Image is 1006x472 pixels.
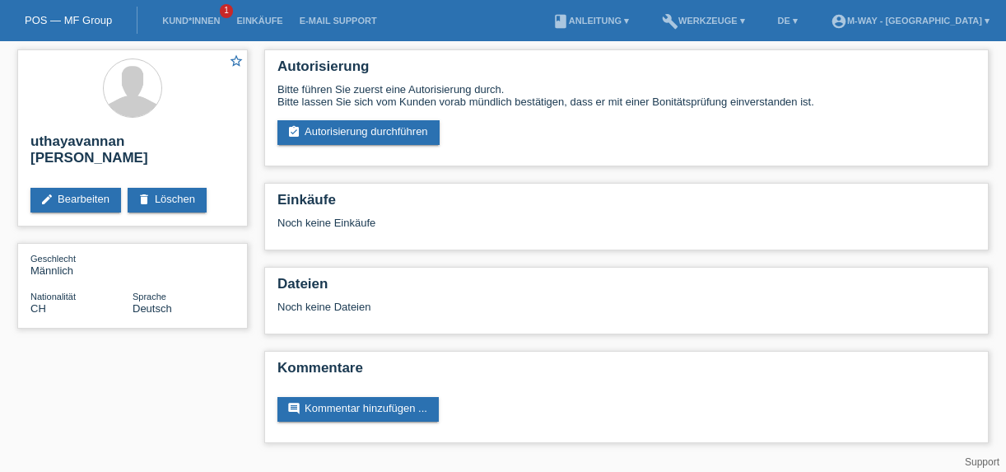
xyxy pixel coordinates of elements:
div: Bitte führen Sie zuerst eine Autorisierung durch. Bitte lassen Sie sich vom Kunden vorab mündlich... [277,83,976,108]
span: Schweiz [30,302,46,315]
a: commentKommentar hinzufügen ... [277,397,439,422]
i: comment [287,402,300,415]
h2: uthayavannan [PERSON_NAME] [30,133,235,175]
i: account_circle [831,13,847,30]
i: star_border [229,54,244,68]
span: Nationalität [30,292,76,301]
a: Kund*innen [154,16,228,26]
div: Männlich [30,252,133,277]
h2: Einkäufe [277,192,976,217]
a: DE ▾ [770,16,806,26]
div: Noch keine Einkäufe [277,217,976,241]
a: deleteLöschen [128,188,207,213]
a: Einkäufe [228,16,291,26]
a: POS — MF Group [25,14,112,26]
h2: Dateien [277,276,976,301]
a: editBearbeiten [30,188,121,213]
i: build [662,13,678,30]
i: delete [137,193,151,206]
a: account_circlem-way - [GEOGRAPHIC_DATA] ▾ [822,16,998,26]
h2: Autorisierung [277,58,976,83]
h2: Kommentare [277,360,976,385]
a: Support [965,456,999,468]
a: assignment_turned_inAutorisierung durchführen [277,120,440,145]
span: Sprache [133,292,166,301]
span: Deutsch [133,302,172,315]
i: book [552,13,569,30]
span: 1 [220,4,233,18]
a: star_border [229,54,244,71]
span: Geschlecht [30,254,76,264]
a: buildWerkzeuge ▾ [654,16,753,26]
i: assignment_turned_in [287,125,300,138]
a: bookAnleitung ▾ [544,16,637,26]
div: Noch keine Dateien [277,301,780,313]
i: edit [40,193,54,206]
a: E-Mail Support [291,16,385,26]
